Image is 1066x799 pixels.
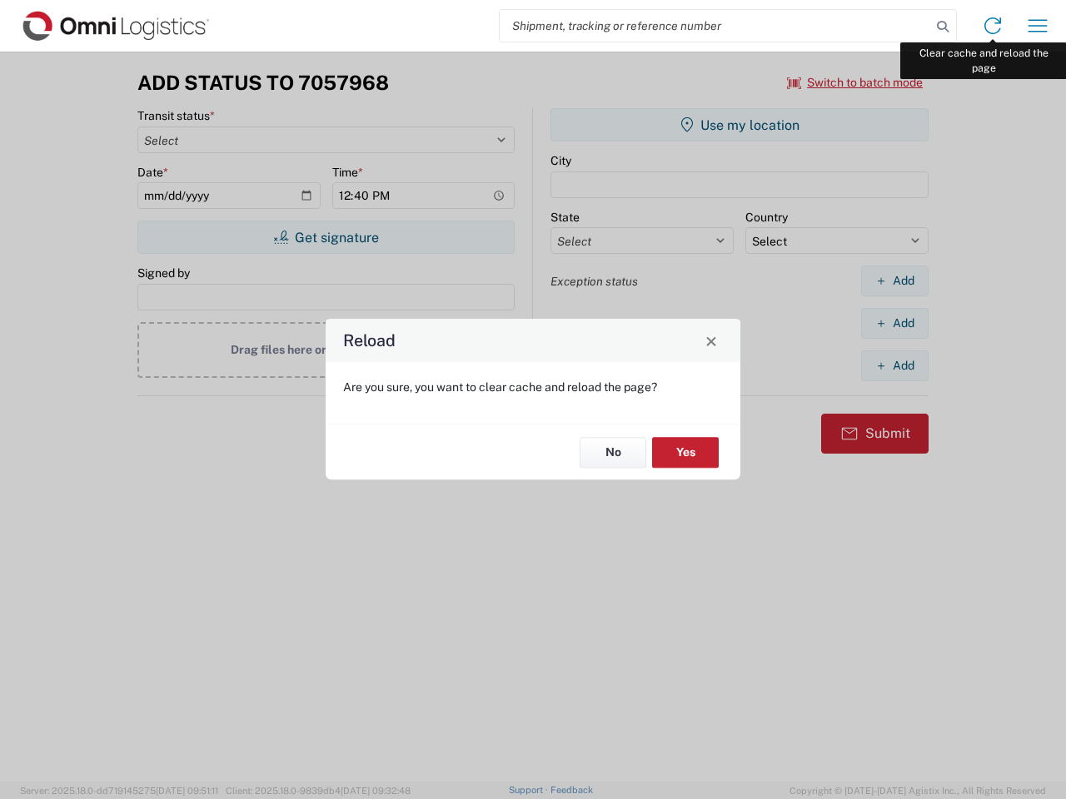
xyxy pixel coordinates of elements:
button: Close [700,329,723,352]
p: Are you sure, you want to clear cache and reload the page? [343,380,723,395]
button: No [580,437,646,468]
h4: Reload [343,329,396,353]
input: Shipment, tracking or reference number [500,10,931,42]
button: Yes [652,437,719,468]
